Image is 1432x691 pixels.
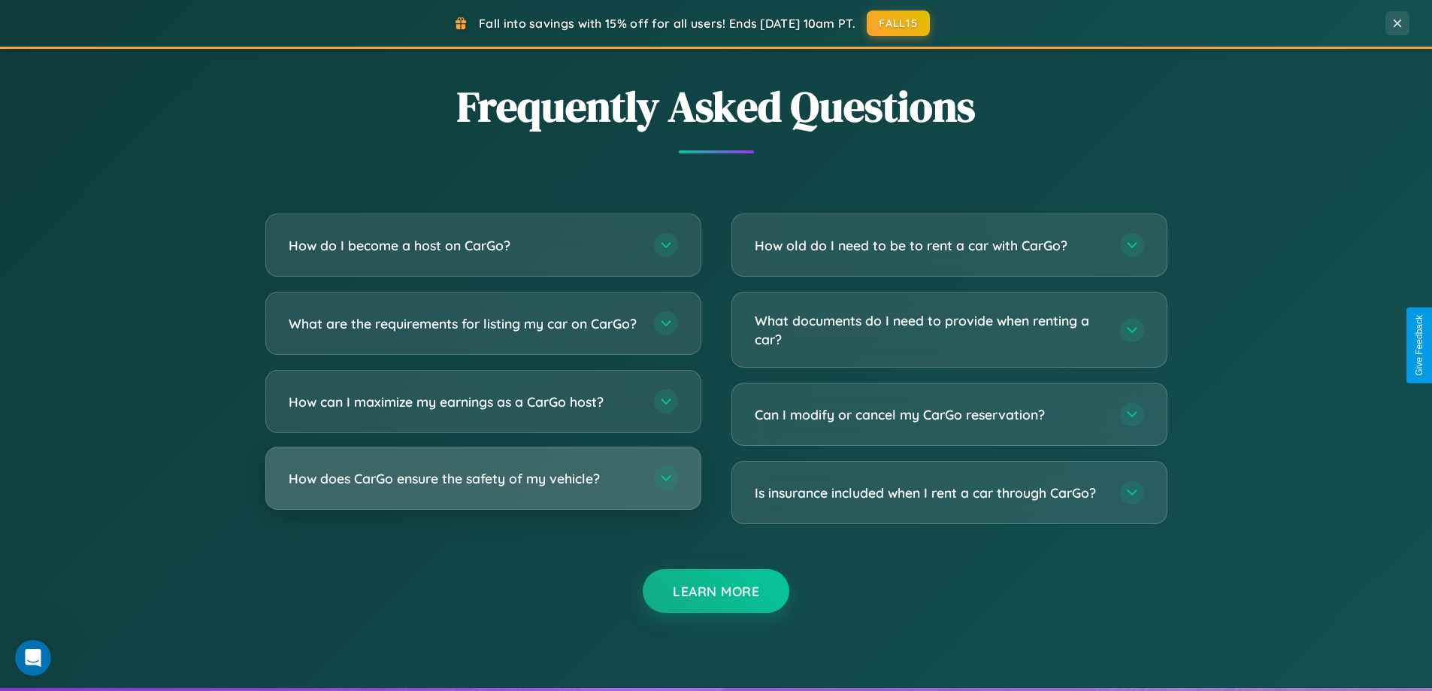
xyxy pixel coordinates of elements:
[289,236,639,255] h3: How do I become a host on CarGo?
[643,569,789,613] button: Learn More
[755,311,1105,348] h3: What documents do I need to provide when renting a car?
[265,77,1167,135] h2: Frequently Asked Questions
[1414,315,1424,376] div: Give Feedback
[479,16,855,31] span: Fall into savings with 15% off for all users! Ends [DATE] 10am PT.
[755,483,1105,502] h3: Is insurance included when I rent a car through CarGo?
[289,469,639,488] h3: How does CarGo ensure the safety of my vehicle?
[289,392,639,411] h3: How can I maximize my earnings as a CarGo host?
[755,236,1105,255] h3: How old do I need to be to rent a car with CarGo?
[867,11,930,36] button: FALL15
[289,314,639,333] h3: What are the requirements for listing my car on CarGo?
[15,640,51,676] iframe: Intercom live chat
[755,405,1105,424] h3: Can I modify or cancel my CarGo reservation?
